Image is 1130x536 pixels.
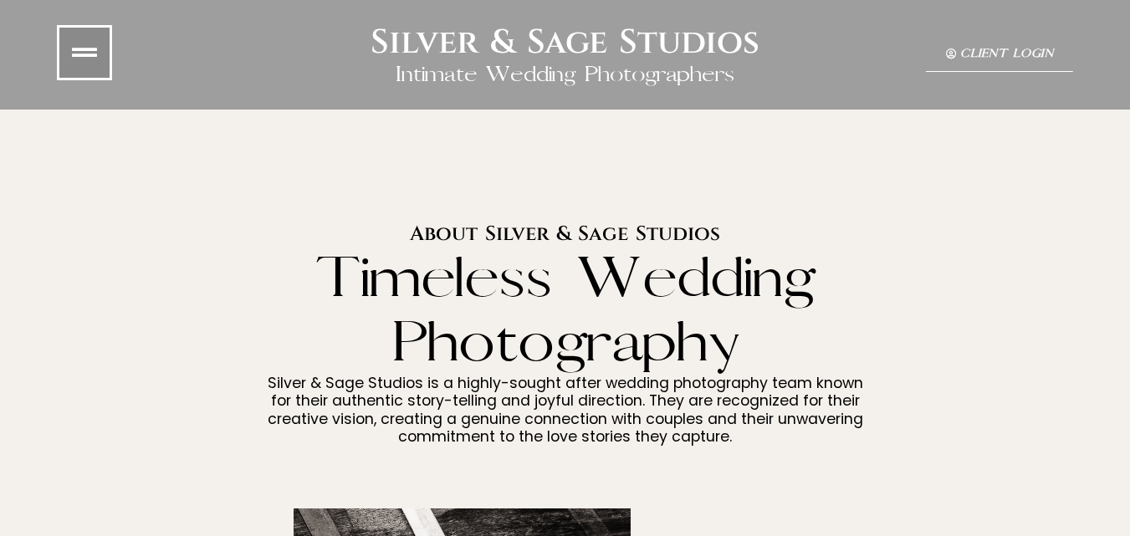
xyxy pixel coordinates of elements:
h2: About Silver & Sage Studios [57,222,1074,247]
h2: Silver & Sage Studios [371,23,759,63]
h2: Timeless Wedding Photography [209,247,921,375]
a: Client Login [926,38,1074,71]
h2: Intimate Wedding Photographers [396,63,735,87]
span: Silver & Sage Studios is a highly-sought after wedding photography team known for their authentic... [268,373,863,446]
span: Client Login [960,48,1053,60]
